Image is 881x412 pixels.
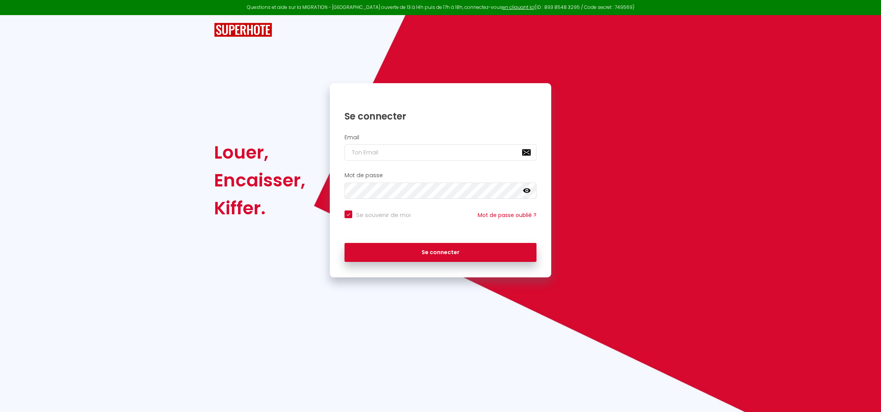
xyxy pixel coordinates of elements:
button: Se connecter [345,243,536,262]
h1: Se connecter [345,110,536,122]
h2: Mot de passe [345,172,536,179]
div: Kiffer. [214,194,305,222]
input: Ton Email [345,144,536,161]
a: en cliquant ici [502,4,535,10]
a: Mot de passe oublié ? [478,211,536,219]
div: Encaisser, [214,166,305,194]
div: Louer, [214,138,305,166]
img: SuperHote logo [214,23,272,37]
h2: Email [345,134,536,141]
